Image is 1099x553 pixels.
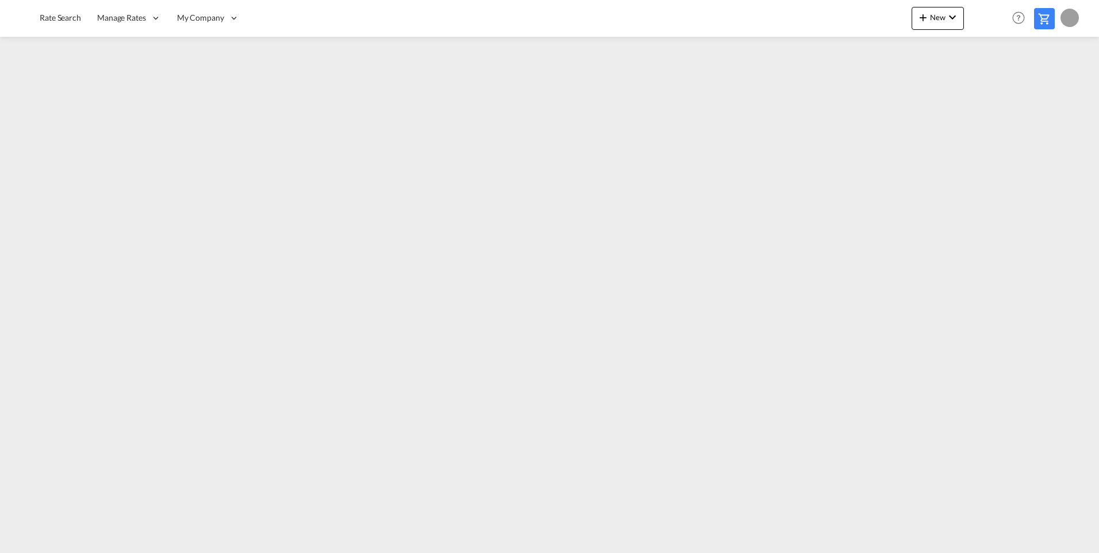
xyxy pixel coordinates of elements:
md-icon: icon-plus 400-fg [916,10,930,24]
button: icon-plus 400-fgNewicon-chevron-down [912,7,964,30]
div: Help [1009,8,1034,29]
md-icon: icon-chevron-down [946,10,959,24]
span: My Company [177,12,224,24]
span: New [916,13,959,22]
span: Manage Rates [97,12,146,24]
span: Help [1009,8,1028,28]
span: Rate Search [40,13,81,22]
